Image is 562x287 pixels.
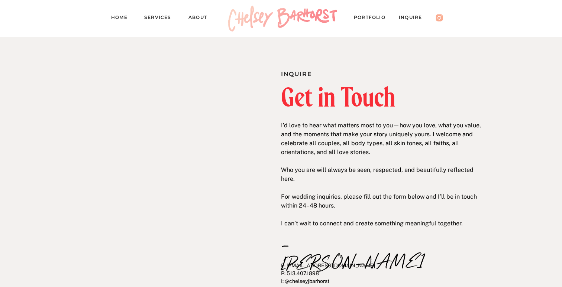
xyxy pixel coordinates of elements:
h2: Get in Touch [281,84,480,110]
a: Inquire [399,13,429,24]
a: PORTFOLIO [354,13,393,24]
p: I’d love to hear what matters most to you—how you love, what you value, and the moments that make... [281,121,482,208]
h1: Inquire [281,69,439,77]
a: Home [111,13,133,24]
a: Services [144,13,178,24]
a: About [188,13,214,24]
p: –[PERSON_NAME] [281,236,346,252]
